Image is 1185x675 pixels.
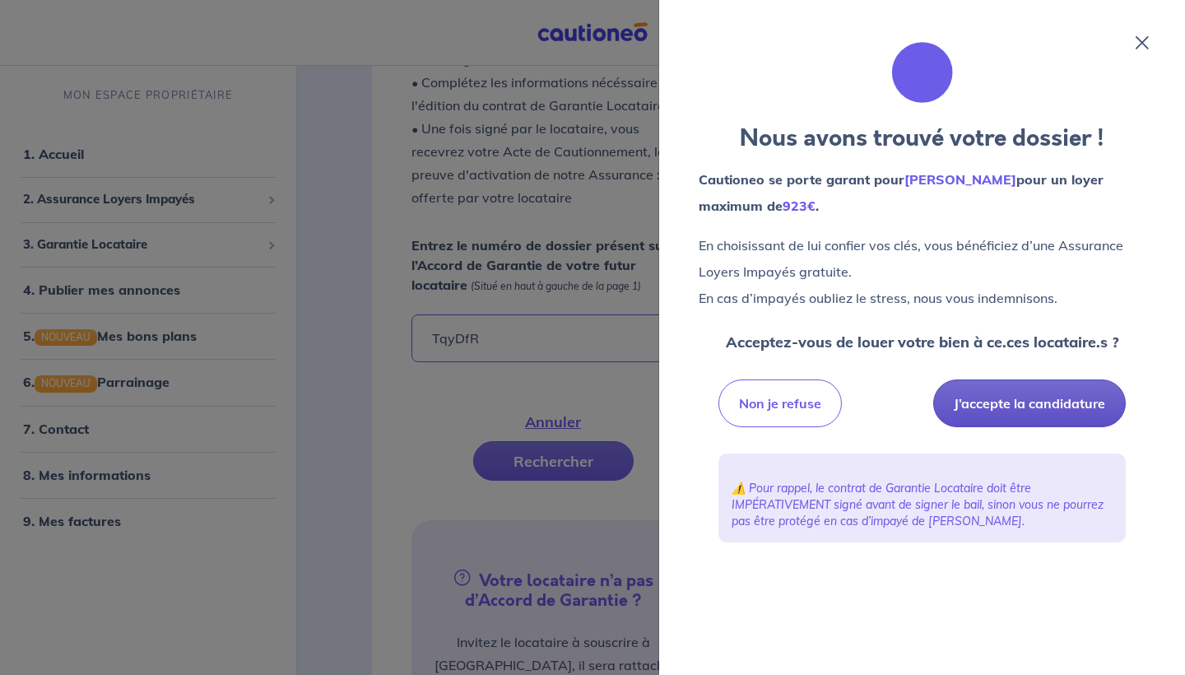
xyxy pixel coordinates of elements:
[904,171,1016,188] em: [PERSON_NAME]
[740,122,1104,155] strong: Nous avons trouvé votre dossier !
[726,333,1119,351] strong: Acceptez-vous de louer votre bien à ce.ces locataire.s ?
[699,232,1145,311] p: En choisissant de lui confier vos clés, vous bénéficiez d’une Assurance Loyers Impayés gratuite. ...
[783,198,816,214] em: 923€
[890,40,955,105] img: illu_folder.svg
[718,379,842,427] button: Non je refuse
[732,480,1113,529] p: ⚠️ Pour rappel, le contrat de Garantie Locataire doit être IMPÉRATIVEMENT signé avant de signer l...
[699,171,1104,214] strong: Cautioneo se porte garant pour pour un loyer maximum de .
[933,379,1126,427] button: J’accepte la candidature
